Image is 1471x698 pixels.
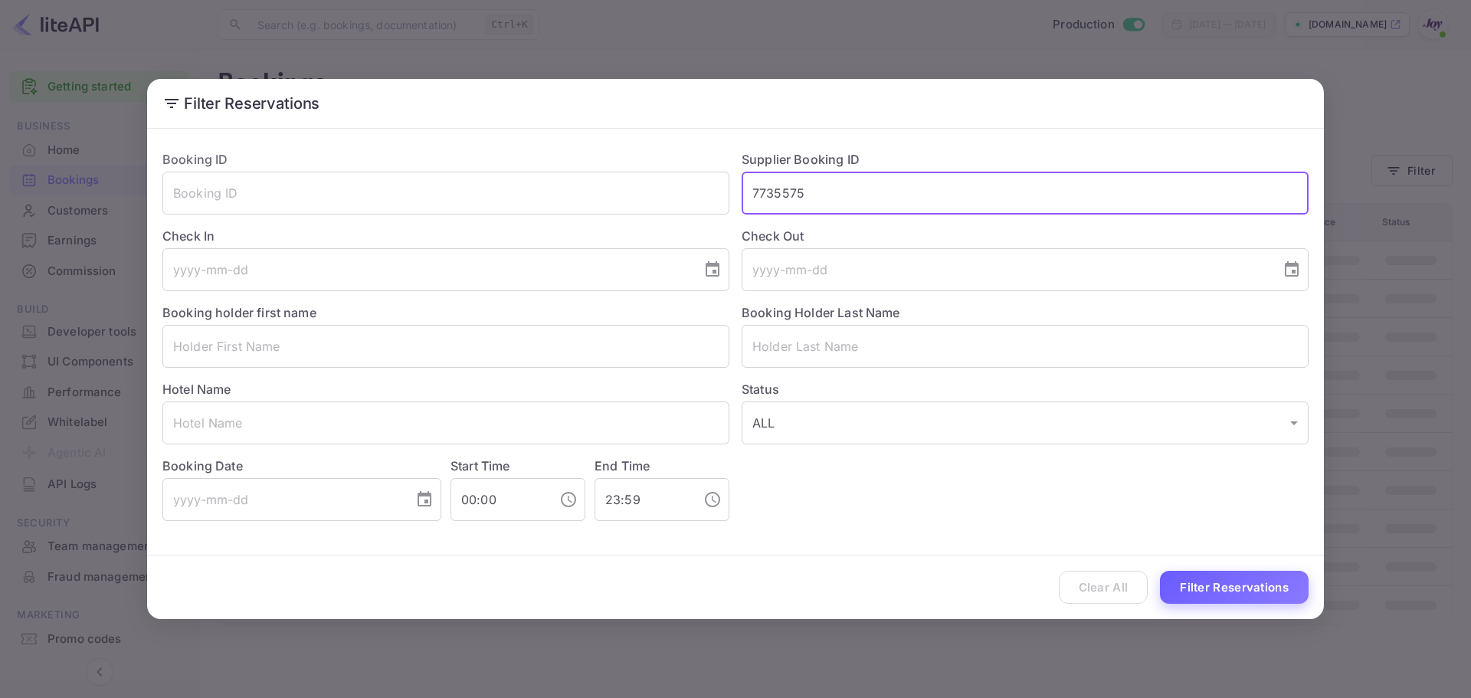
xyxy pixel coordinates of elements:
[595,458,650,474] label: End Time
[553,484,584,515] button: Choose time, selected time is 12:00 AM
[742,248,1270,291] input: yyyy-mm-dd
[162,478,403,521] input: yyyy-mm-dd
[450,458,510,474] label: Start Time
[162,152,228,167] label: Booking ID
[742,325,1309,368] input: Holder Last Name
[162,382,231,397] label: Hotel Name
[742,401,1309,444] div: ALL
[162,305,316,320] label: Booking holder first name
[742,152,860,167] label: Supplier Booking ID
[162,172,729,215] input: Booking ID
[162,401,729,444] input: Hotel Name
[147,79,1324,128] h2: Filter Reservations
[697,254,728,285] button: Choose date
[742,305,900,320] label: Booking Holder Last Name
[162,457,441,475] label: Booking Date
[1276,254,1307,285] button: Choose date
[742,172,1309,215] input: Supplier Booking ID
[595,478,691,521] input: hh:mm
[409,484,440,515] button: Choose date
[742,227,1309,245] label: Check Out
[697,484,728,515] button: Choose time, selected time is 11:59 PM
[742,380,1309,398] label: Status
[162,227,729,245] label: Check In
[162,325,729,368] input: Holder First Name
[162,248,691,291] input: yyyy-mm-dd
[450,478,547,521] input: hh:mm
[1160,571,1309,604] button: Filter Reservations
